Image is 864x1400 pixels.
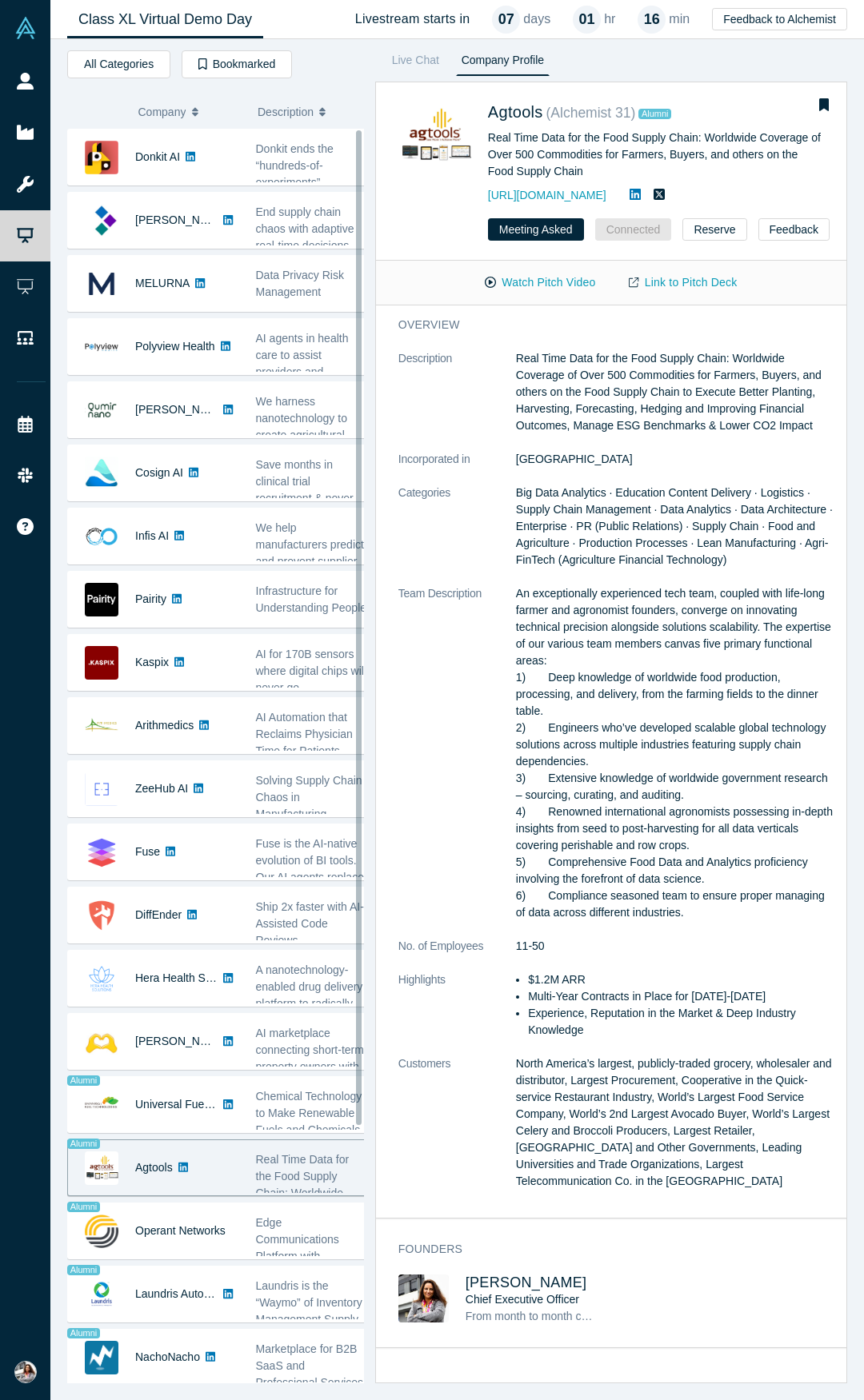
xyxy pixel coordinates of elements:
a: Fuse [135,845,160,858]
dt: Highlights [398,971,516,1055]
h3: Founders [398,1241,814,1258]
span: We harness nanotechnology to create agricultural inputs as effective as ... [256,395,360,475]
img: ZeeHub AI's Logo [85,772,118,806]
a: [PERSON_NAME] [135,213,227,226]
li: $1.2M ARR [528,971,836,988]
button: Company [138,95,242,129]
a: DiffEnder [135,908,182,921]
img: Polyview Health's Logo [85,330,118,364]
img: Universal Fuel Technologies's Logo [85,1088,118,1122]
img: DiffEnder's Logo [85,899,118,932]
button: Reserve [682,218,746,241]
a: Arithmedics [135,719,194,732]
img: Besty AI's Logo [85,1025,118,1059]
span: We help manufacturers predict and prevent supplier disruptions by ... [256,521,364,584]
a: Agtools [135,1161,173,1174]
a: [PERSON_NAME] AI [135,1035,240,1047]
span: Chief Executive Officer [466,1293,579,1306]
small: ( Alchemist 31 ) [546,105,636,121]
a: [PERSON_NAME] [135,403,227,416]
p: Real Time Data for the Food Supply Chain: Worldwide Coverage of Over 500 Commodities for Farmers,... [516,350,836,434]
a: Pairity [135,592,166,605]
a: [URL][DOMAIN_NAME] [488,189,606,201]
a: Agtools [488,103,543,121]
a: Kaspix [135,656,169,668]
button: Watch Pitch Video [468,269,612,297]
span: AI agents in health care to assist providers and patients, produce ... [256,332,354,395]
span: Description [258,95,314,129]
span: Alumni [67,1075,100,1086]
span: Big Data Analytics · Education Content Delivery · Logistics · Supply Chain Management · Data Anal... [516,486,833,566]
img: Cosign AI's Logo [85,457,118,490]
span: Alumni [67,1265,100,1275]
dt: Customers [398,1055,516,1207]
button: All Categories [67,50,170,78]
a: ZeeHub AI [135,782,188,795]
a: Infis AI [135,529,169,542]
a: Universal Fuel Technologies [135,1098,275,1111]
span: Data Privacy Risk Management [256,269,344,298]
img: Donkit AI's Logo [85,141,118,174]
dd: [GEOGRAPHIC_DATA] [516,451,836,468]
div: 01 [573,6,601,34]
span: Company [138,95,186,129]
span: Alumni [638,109,671,119]
a: Company Profile [456,50,550,76]
img: Kaspix's Logo [85,646,118,680]
span: AI Automation that Reclaims Physician Time for Patients [256,711,353,757]
h3: overview [398,317,814,333]
a: MELURNA [135,277,190,289]
button: Bookmark [813,94,835,117]
span: Solving Supply Chain Chaos in Manufacturing [256,774,362,820]
a: [PERSON_NAME] [466,1274,587,1290]
dt: Description [398,350,516,451]
button: Connected [595,218,672,241]
dt: No. of Employees [398,938,516,971]
button: Bookmarked [182,50,292,78]
a: NachoNacho [135,1350,200,1363]
a: Donkit AI [135,150,180,163]
a: Meeting Asked [488,218,584,241]
dt: Categories [398,485,516,585]
dd: 11-50 [516,938,836,955]
span: Real Time Data for the Food Supply Chain: Worldwide Coverage of Over ... [256,1153,357,1216]
img: MELURNA's Logo [85,267,118,301]
img: Martha Montoya's Account [14,1361,37,1383]
span: End supply chain chaos with adaptive real-time decisions [256,205,354,252]
div: 07 [492,6,520,34]
dd: North America’s largest, publicly-traded grocery, wholesaler and distributor, Largest Procurement... [516,1055,836,1190]
span: Edge Communications Platform with Advanced Cybersecurity for ... [256,1216,353,1296]
img: Operant Networks's Logo [85,1215,118,1248]
button: Feedback to Alchemist [712,8,847,30]
span: Donkit ends the “hundreds-of-experiments” headache of building ... [256,142,359,222]
img: Infis AI's Logo [85,520,118,553]
span: Laundris is the “Waymo” of Inventory Management Supply Chain for ... [256,1279,362,1342]
img: NachoNacho's Logo [85,1341,118,1374]
a: Laundris Autonomous Inventory Management [135,1287,362,1300]
li: Multi-Year Contracts in Place for [DATE]-[DATE] [528,988,836,1005]
a: Operant Networks [135,1224,226,1237]
img: Qumir Nano's Logo [85,393,118,427]
li: Experience, Reputation in the Market & Deep Industry Knowledge [528,1005,836,1039]
img: Laundris Autonomous Inventory Management's Logo [85,1278,118,1311]
img: Kimaru AI's Logo [85,204,118,237]
h4: Livestream starts in [355,11,470,26]
img: Fuse's Logo [85,836,118,869]
img: Agtools's Logo [85,1151,118,1185]
a: Class XL Virtual Demo Day [67,1,263,38]
span: Ship 2x faster with AI-Assisted Code Reviews [256,900,364,947]
span: AI for 170B sensors where digital chips will never go [256,648,367,694]
span: Save months in clinical trial recruitment & never miss candidates [256,458,354,521]
p: An exceptionally experienced tech team, coupled with life-long farmer and agronomist founders, co... [516,585,836,921]
span: Chemical Technology to Make Renewable Fuels and Chemicals ... [256,1090,362,1153]
div: 16 [638,6,666,34]
img: Martha Montoya's Profile Image [398,1274,449,1322]
span: Alumni [67,1328,100,1338]
button: Description [258,95,353,129]
a: Polyview Health [135,340,215,353]
img: Pairity's Logo [85,583,118,616]
button: Feedback [758,218,830,241]
span: Alumni [67,1202,100,1212]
